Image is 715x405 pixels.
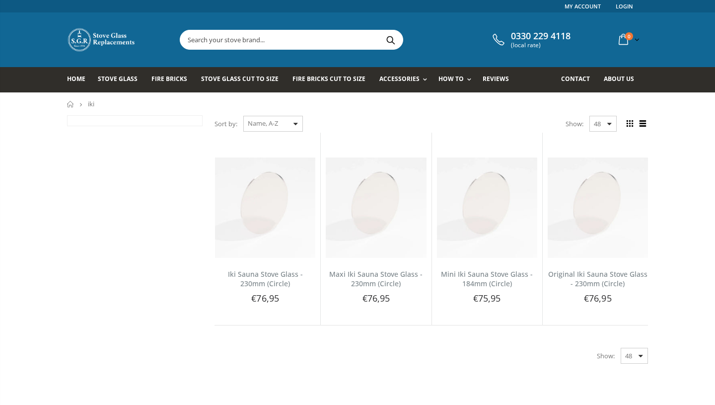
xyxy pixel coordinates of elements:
[98,75,138,83] span: Stove Glass
[625,32,633,40] span: 0
[511,31,571,42] span: 0330 229 4118
[362,292,390,304] span: €76,95
[251,292,279,304] span: €76,95
[604,75,634,83] span: About us
[548,269,647,288] a: Original Iki Sauna Stove Glass - 230mm (Circle)
[511,42,571,49] span: (local rate)
[228,269,303,288] a: Iki Sauna Stove Glass - 230mm (Circle)
[473,292,501,304] span: €75,95
[615,30,642,49] a: 0
[67,27,137,52] img: Stove Glass Replacement
[379,75,420,83] span: Accessories
[624,118,635,129] span: Grid view
[490,31,571,49] a: 0330 229 4118 (local rate)
[437,158,537,258] img: Mini Iki Sauna stove glass
[180,30,514,49] input: Search your stove brand...
[201,75,278,83] span: Stove Glass Cut To Size
[215,158,315,258] img: Iki Sauna stove glass
[151,67,195,92] a: Fire Bricks
[438,75,464,83] span: How To
[483,75,509,83] span: Reviews
[379,30,402,49] button: Search
[566,116,583,132] span: Show:
[483,67,516,92] a: Reviews
[637,118,648,129] span: List view
[597,348,615,364] span: Show:
[214,115,237,133] span: Sort by:
[292,75,365,83] span: Fire Bricks Cut To Size
[98,67,145,92] a: Stove Glass
[292,67,373,92] a: Fire Bricks Cut To Size
[379,67,432,92] a: Accessories
[67,75,85,83] span: Home
[561,67,597,92] a: Contact
[604,67,642,92] a: About us
[548,158,648,258] img: Original Iki Sauna stove glass
[67,101,74,107] a: Home
[329,269,423,288] a: Maxi Iki Sauna Stove Glass - 230mm (Circle)
[67,67,93,92] a: Home
[326,158,426,258] img: Maxi Iki Sauna stove glass
[201,67,286,92] a: Stove Glass Cut To Size
[561,75,590,83] span: Contact
[441,269,533,288] a: Mini Iki Sauna Stove Glass - 184mm (Circle)
[151,75,187,83] span: Fire Bricks
[88,99,94,108] span: iki
[584,292,612,304] span: €76,95
[438,67,476,92] a: How To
